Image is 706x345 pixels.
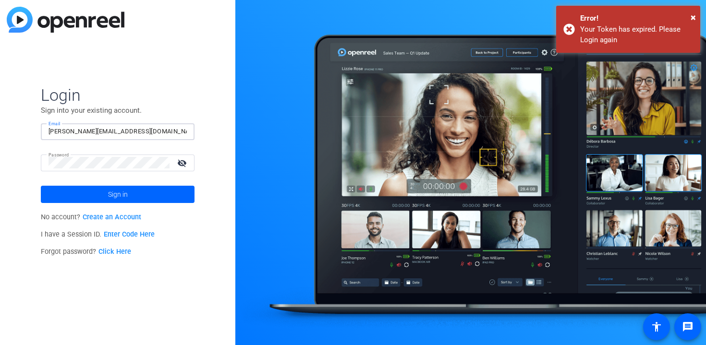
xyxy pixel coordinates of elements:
img: blue-gradient.svg [7,7,124,33]
mat-icon: message [682,321,694,333]
p: Sign into your existing account. [41,105,195,116]
span: Login [41,85,195,105]
div: Your Token has expired. Please Login again [580,24,693,46]
input: Enter Email Address [49,126,187,137]
a: Click Here [98,248,131,256]
span: × [691,12,696,23]
span: Sign in [108,182,128,206]
mat-icon: accessibility [651,321,662,333]
mat-label: Email [49,121,61,126]
a: Enter Code Here [104,230,155,238]
a: Create an Account [83,213,141,221]
span: No account? [41,213,141,221]
mat-label: Password [49,152,69,157]
span: Forgot password? [41,248,131,256]
button: Close [691,10,696,24]
div: Error! [580,13,693,24]
mat-icon: visibility_off [171,156,195,170]
button: Sign in [41,186,195,203]
span: I have a Session ID. [41,230,155,238]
